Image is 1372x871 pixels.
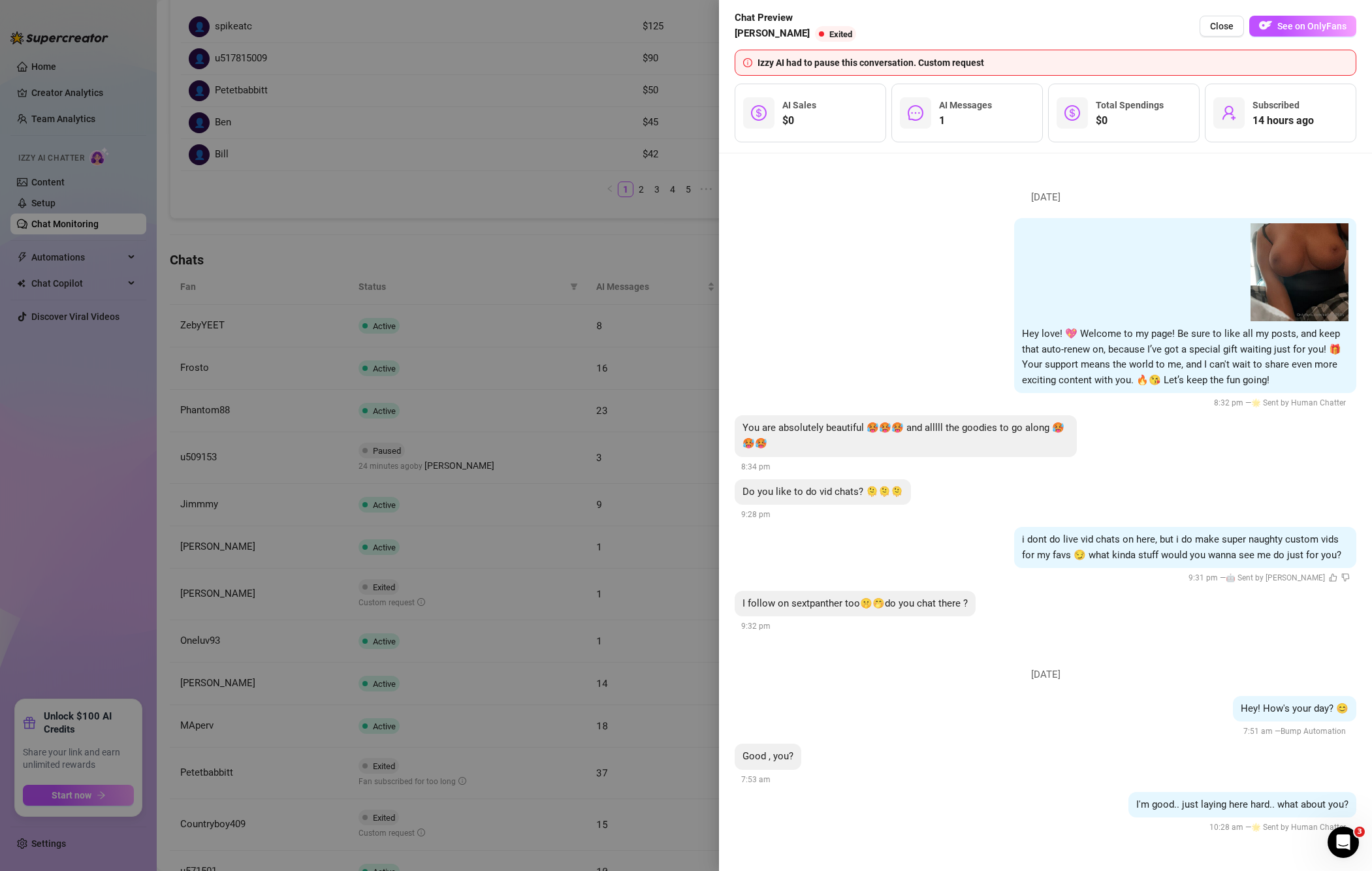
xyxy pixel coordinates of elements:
span: like [1329,573,1337,582]
span: You are absolutely beautiful 🥵🥵🥵 and alllll the goodies to go along 🥵🥵🥵 [742,422,1064,449]
button: Close [1200,16,1244,37]
span: dislike [1341,573,1350,582]
span: 9:28 pm [741,510,771,519]
img: media [1251,223,1348,321]
span: message [908,105,923,121]
span: AI Sales [782,100,816,110]
iframe: Intercom live chat [1328,827,1359,858]
span: See on OnlyFans [1277,21,1347,31]
span: 3 [1354,827,1365,837]
span: Hey! How's your day? 😊 [1241,703,1348,714]
span: Total Spendings [1096,100,1164,110]
span: $0 [1096,113,1164,129]
span: Chat Preview [735,10,861,26]
span: 7:51 am — [1243,727,1350,736]
span: 🤖 Sent by [PERSON_NAME] [1226,573,1325,582]
span: dollar [751,105,767,121]
span: [PERSON_NAME] [735,26,810,42]
span: 1 [939,113,992,129]
div: Izzy AI had to pause this conversation. Custom request [758,55,1348,70]
span: Subscribed [1252,100,1300,110]
span: Close [1210,21,1234,31]
span: 8:32 pm — [1214,398,1350,407]
span: 🌟 Sent by Human Chatter [1251,823,1346,832]
span: Exited [829,29,852,39]
span: Do you like to do vid chats? 🫠🫠🫠 [742,486,903,498]
span: I follow on sextpanther too🤫🤭do you chat there ? [742,597,968,609]
span: Hey love! 💖 Welcome to my page! Be sure to like all my posts, and keep that auto-renew on, becaus... [1022,328,1341,386]
img: OF [1259,19,1272,32]
span: 14 hours ago [1252,113,1314,129]
span: 7:53 am [741,775,771,784]
span: 9:32 pm [741,622,771,631]
span: 10:28 am — [1209,823,1350,832]
span: [DATE] [1021,190,1070,206]
span: $0 [782,113,816,129]
span: 8:34 pm [741,462,771,471]
span: AI Messages [939,100,992,110]
span: i dont do live vid chats on here, but i do make super naughty custom vids for my favs 😏 what kind... [1022,533,1341,561]
span: Bump Automation [1281,727,1346,736]
span: [DATE] [1021,667,1070,683]
span: Good , you? [742,750,793,762]
span: I'm good.. just laying here hard.. what about you? [1136,799,1348,810]
span: info-circle [743,58,752,67]
span: dollar [1064,105,1080,121]
button: OFSee on OnlyFans [1249,16,1356,37]
span: 🌟 Sent by Human Chatter [1251,398,1346,407]
span: 9:31 pm — [1189,573,1350,582]
span: user-add [1221,105,1237,121]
